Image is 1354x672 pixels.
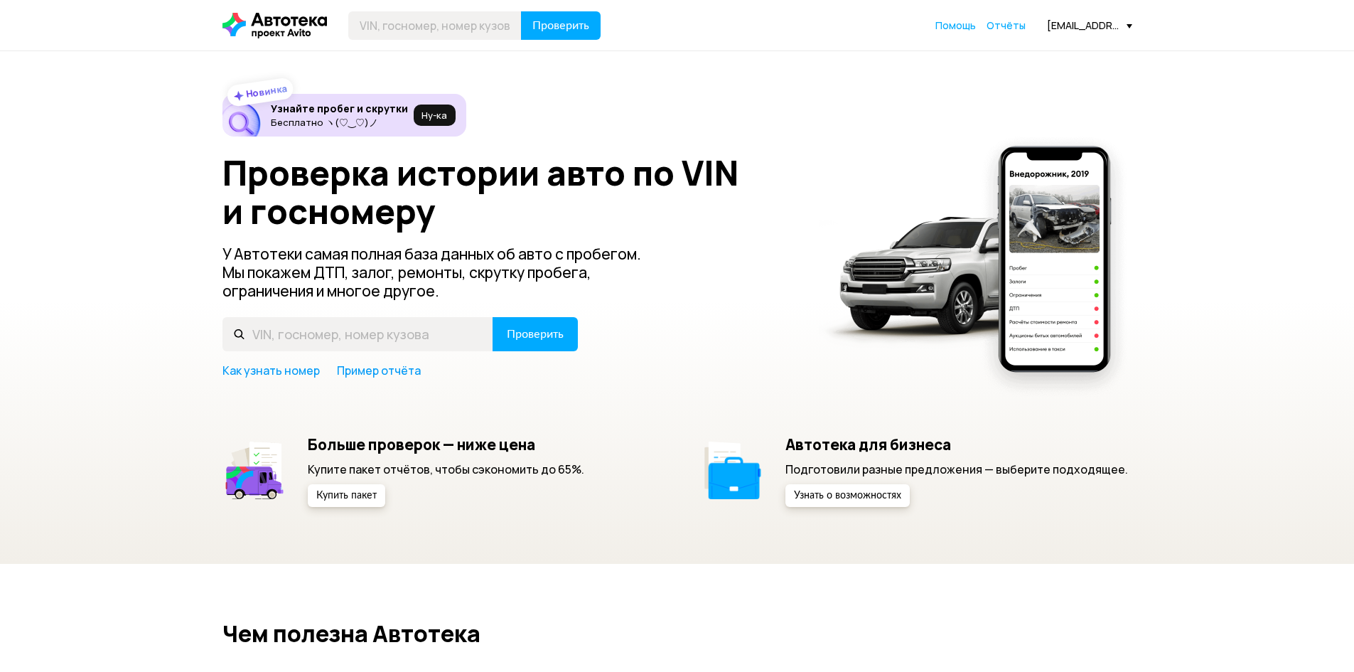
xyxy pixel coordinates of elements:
span: Узнать о возможностях [794,491,901,501]
button: Проверить [521,11,601,40]
button: Проверить [493,317,578,351]
h6: Узнайте пробег и скрутки [271,102,408,115]
strong: Новинка [245,82,288,100]
h5: Больше проверок — ниже цена [308,435,584,454]
p: Бесплатно ヽ(♡‿♡)ノ [271,117,408,128]
span: Ну‑ка [421,110,447,121]
h1: Проверка истории авто по VIN и госномеру [222,154,800,230]
p: У Автотеки самая полная база данных об авто с пробегом. Мы покажем ДТП, залог, ремонты, скрутку п... [222,245,665,300]
a: Отчёты [987,18,1026,33]
span: Отчёты [987,18,1026,32]
input: VIN, госномер, номер кузова [348,11,522,40]
span: Проверить [532,20,589,31]
button: Купить пакет [308,484,385,507]
h2: Чем полезна Автотека [222,621,1132,646]
span: Помощь [935,18,976,32]
span: Купить пакет [316,491,377,501]
span: Проверить [507,329,564,340]
p: Подготовили разные предложения — выберите подходящее. [785,462,1128,477]
a: Как узнать номер [222,363,320,378]
h5: Автотека для бизнеса [785,435,1128,454]
div: [EMAIL_ADDRESS][DOMAIN_NAME] [1047,18,1132,32]
a: Помощь [935,18,976,33]
p: Купите пакет отчётов, чтобы сэкономить до 65%. [308,462,584,477]
input: VIN, госномер, номер кузова [222,317,493,351]
button: Узнать о возможностях [785,484,910,507]
a: Пример отчёта [337,363,421,378]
